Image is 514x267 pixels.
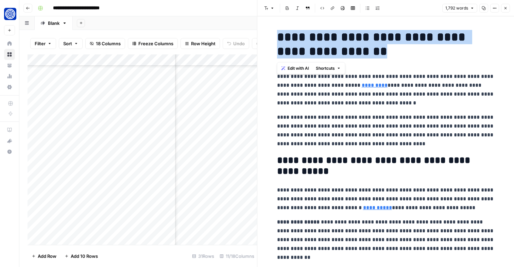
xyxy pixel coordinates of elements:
button: Undo [223,38,249,49]
button: Row Height [181,38,220,49]
span: Sort [63,40,72,47]
span: Add 10 Rows [71,253,98,260]
div: 31 Rows [189,251,217,262]
span: Filter [35,40,46,47]
button: Edit with AI [279,64,312,73]
button: 1,792 words [442,4,477,13]
span: 18 Columns [96,40,121,47]
button: Add Row [28,251,61,262]
a: Browse [4,49,15,60]
button: Workspace: Fundwell [4,5,15,22]
img: Fundwell Logo [4,8,16,20]
a: Settings [4,82,15,93]
button: Add 10 Rows [61,251,102,262]
div: Blank [48,20,59,27]
button: 18 Columns [85,38,125,49]
span: Row Height [191,40,216,47]
span: Add Row [38,253,56,260]
button: Freeze Columns [128,38,178,49]
a: Your Data [4,60,15,71]
a: Home [4,38,15,49]
span: Freeze Columns [138,40,173,47]
span: Shortcuts [316,65,335,71]
a: AirOps Academy [4,124,15,135]
button: What's new? [4,135,15,146]
button: Sort [59,38,83,49]
span: Undo [233,40,245,47]
a: Blank [35,16,73,30]
button: Help + Support [4,146,15,157]
a: Usage [4,71,15,82]
button: Filter [30,38,56,49]
div: 11/18 Columns [217,251,257,262]
div: What's new? [4,136,15,146]
button: Shortcuts [313,64,344,73]
span: 1,792 words [445,5,468,11]
span: Edit with AI [288,65,309,71]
